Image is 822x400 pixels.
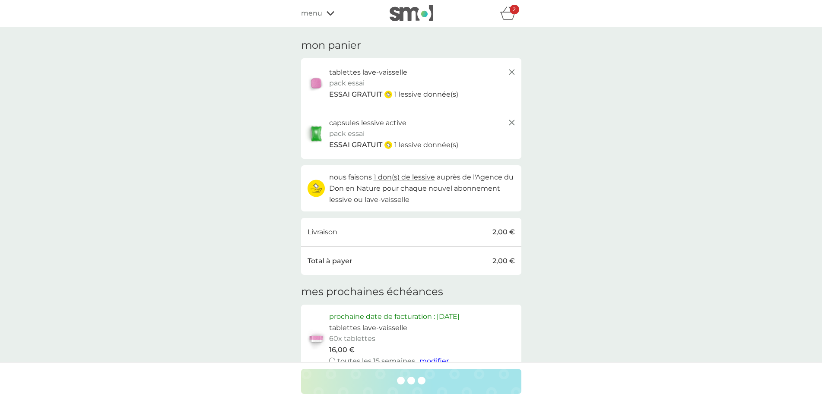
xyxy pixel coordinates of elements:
[308,227,337,238] p: Livraison
[329,311,460,322] p: prochaine date de facturation : [DATE]
[492,227,515,238] p: 2,00 €
[492,255,515,267] p: 2,00 €
[337,356,415,367] p: toutes les 15 semaines
[301,286,443,298] h3: mes prochaines échéances
[301,39,361,52] h3: mon panier
[390,5,433,21] img: smol
[329,322,407,334] p: tablettes lave-vaisselle
[329,117,406,129] p: capsules lessive active
[329,78,365,89] p: pack essai
[329,344,355,356] p: 16,00 €
[329,89,382,100] span: ESSAI GRATUIT
[374,173,435,181] span: 1 don(s) de lessive
[301,8,322,19] span: menu
[308,255,352,267] p: Total à payer
[394,89,458,100] p: 1 lessive donnée(s)
[329,139,382,151] span: ESSAI GRATUIT
[419,356,449,367] button: modifier
[419,357,449,365] span: modifier
[329,67,407,78] p: tablettes lave-vaisselle
[329,333,375,344] p: 60x tablettes
[500,5,521,22] div: panier
[329,172,515,205] p: nous faisons auprès de l'Agence du Don en Nature pour chaque nouvel abonnement lessive ou lave-va...
[394,139,458,151] p: 1 lessive donnée(s)
[329,128,365,139] p: pack essai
